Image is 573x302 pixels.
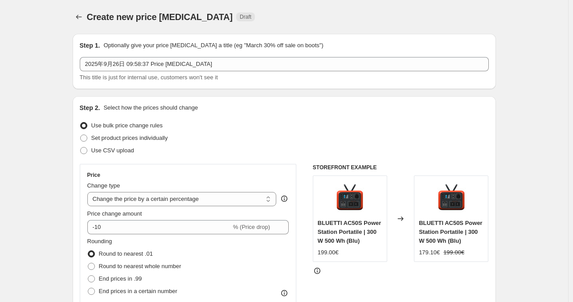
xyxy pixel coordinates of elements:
[99,288,177,294] span: End prices in a certain number
[87,171,100,179] h3: Price
[332,180,368,216] img: 4_80x.jpg
[80,103,100,112] h2: Step 2.
[80,74,218,81] span: This title is just for internal use, customers won't see it
[73,11,85,23] button: Price change jobs
[91,122,163,129] span: Use bulk price change rules
[318,220,381,244] span: BLUETTI AC50S Power Station Portatile | 300 W 500 Wh (Blu)
[443,248,464,257] strike: 199.00€
[80,57,489,71] input: 30% off holiday sale
[91,135,168,141] span: Set product prices individually
[87,12,233,22] span: Create new price [MEDICAL_DATA]
[419,248,440,257] div: 179.10€
[87,182,120,189] span: Change type
[280,194,289,203] div: help
[99,250,153,257] span: Round to nearest .01
[87,220,231,234] input: -15
[240,13,251,20] span: Draft
[99,263,181,269] span: Round to nearest whole number
[419,220,483,244] span: BLUETTI AC50S Power Station Portatile | 300 W 500 Wh (Blu)
[233,224,270,230] span: % (Price drop)
[87,210,142,217] span: Price change amount
[103,103,198,112] p: Select how the prices should change
[87,238,112,245] span: Rounding
[313,164,489,171] h6: STOREFRONT EXAMPLE
[99,275,142,282] span: End prices in .99
[91,147,134,154] span: Use CSV upload
[434,180,469,216] img: 4_80x.jpg
[80,41,100,50] h2: Step 1.
[318,248,339,257] div: 199.00€
[103,41,323,50] p: Optionally give your price [MEDICAL_DATA] a title (eg "March 30% off sale on boots")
